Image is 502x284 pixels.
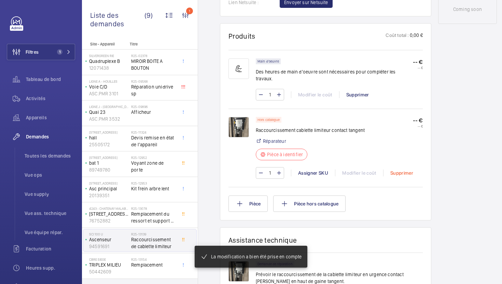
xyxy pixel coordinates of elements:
[273,195,346,212] button: Pièce hors catalogue
[26,265,75,271] span: Heures supp.
[130,42,175,46] p: Titre
[131,261,176,268] span: Remplacement
[89,130,128,134] p: [STREET_ADDRESS]
[89,206,128,211] p: 4243 - CHATENAY MALABRY 01
[89,217,128,224] p: 76752882
[131,211,176,224] span: Remplacement du ressort et support de fixation
[89,83,128,90] p: Voie C/D
[89,261,128,268] p: TRIPLEX MILIEU
[257,60,279,63] p: Main d'oeuvre
[25,152,75,159] span: Toutes les demandes
[26,76,75,83] span: Tableau de bord
[256,127,365,134] p: Raccourcissement cablette limiteur contact tangent
[26,49,39,55] span: Filtres
[409,32,423,40] p: 0,00 €
[131,134,176,148] span: Devis remise en état de l’appareil
[89,243,128,250] p: 94591691
[453,6,482,13] p: Coming soon
[131,155,176,160] h2: R25-12952
[89,236,128,243] p: Ascenseur
[131,54,176,58] h2: R25-02378
[413,66,423,70] p: -- €
[131,109,176,116] span: Afficheur
[267,151,303,158] p: Pièce à identifier
[413,58,423,66] p: -- €
[89,109,128,116] p: Quai 23
[26,114,75,121] span: Appareils
[26,133,75,140] span: Demandes
[131,232,176,236] h2: R25-13139
[291,170,335,176] div: Assigner SKU
[131,130,176,134] h2: R25-11324
[131,83,176,97] span: Réparation unidrive sp
[89,65,128,71] p: 12071438
[131,257,176,261] h2: R25-13154
[228,58,249,79] img: muscle-sm.svg
[89,54,128,58] p: SILVERGREEN RIE
[413,117,423,124] p: -- €
[26,95,75,102] span: Activités
[89,79,128,83] p: Ligne A - HOUILLES
[89,105,128,109] p: Ligne J - [GEOGRAPHIC_DATA]
[131,79,176,83] h2: R25-09568
[228,32,255,40] h1: Produits
[89,181,128,185] p: [STREET_ADDRESS]
[211,253,302,260] p: La modification a bien été prise en compte
[131,160,176,173] span: Voyant zone de porte
[89,116,128,122] p: ASC.PMR 3532
[25,210,75,217] span: Vue ass. technique
[131,206,176,211] h2: R25-13078
[89,232,128,236] p: SCI 100 U
[90,11,144,28] span: Liste des demandes
[25,191,75,198] span: Vue supply
[89,268,128,275] p: 50442609
[89,185,128,192] p: Asc principal
[257,119,280,121] p: Hors catalogue
[89,155,128,160] p: [STREET_ADDRESS]
[25,172,75,178] span: Vue ops
[131,181,176,185] h2: R25-12953
[131,236,176,250] span: Raccourcissement de cablette limiteur
[413,124,423,128] p: -- €
[383,170,420,176] div: Supprimer
[7,44,75,60] button: Filtres1
[386,32,409,40] p: Coût total :
[89,90,128,97] p: ASC.PMR 3101
[131,185,176,192] span: Kit frein arbre lent
[89,58,128,65] p: Quadruplexe B
[89,192,128,199] p: 20139351
[25,229,75,236] span: Vue équipe répar.
[89,160,128,166] p: bat 1
[82,42,127,46] p: Site - Appareil
[89,257,128,261] p: CBRE SIEGE
[89,211,128,217] p: [STREET_ADDRESS]
[89,141,128,148] p: 25505172
[256,68,413,82] p: Des heures de main d'oeuvre sont nécessaires pour compléter les travaux.
[339,91,376,98] div: Supprimer
[26,245,75,252] span: Facturation
[57,49,62,55] span: 1
[228,195,268,212] button: Pièce
[89,134,128,141] p: hall
[228,117,249,137] img: 1759350569050-a5ceed9d-90b2-4fc1-b19a-389290cfc609
[131,105,176,109] h2: R25-09896
[131,58,176,71] span: MIROIR BOITE A BOUTON
[89,166,128,173] p: 89749780
[263,138,286,145] a: Réparateur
